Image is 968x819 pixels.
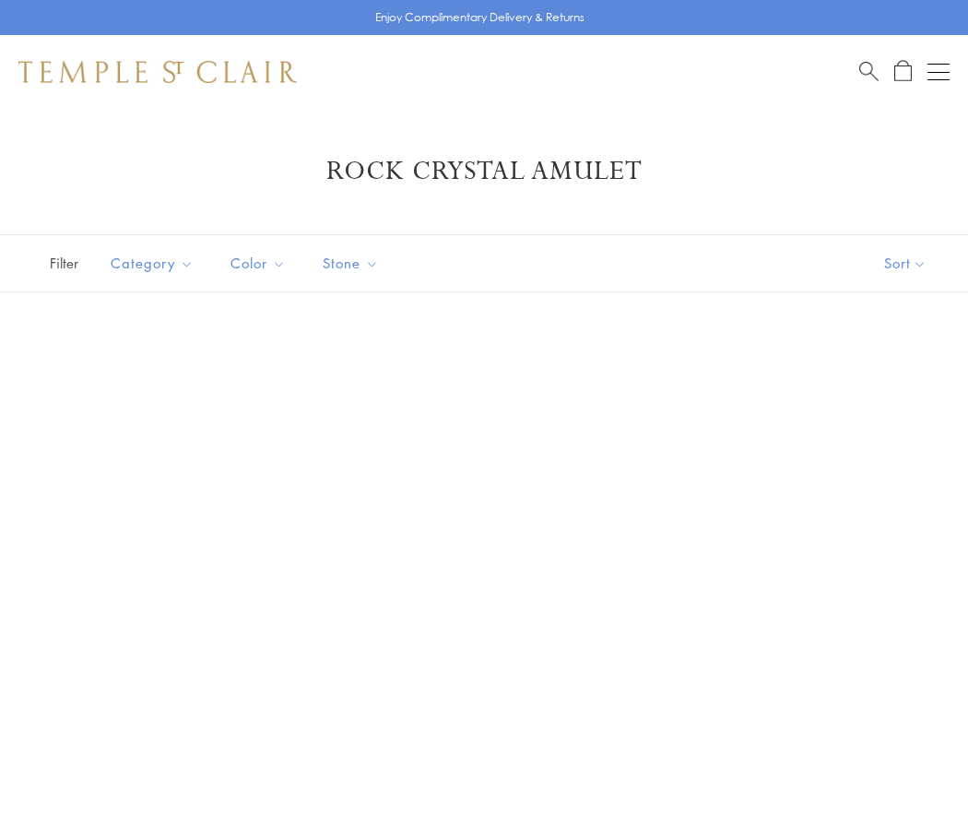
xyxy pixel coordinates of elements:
[97,243,207,284] button: Category
[101,252,207,275] span: Category
[859,60,879,83] a: Search
[309,243,393,284] button: Stone
[894,60,912,83] a: Open Shopping Bag
[221,252,300,275] span: Color
[217,243,300,284] button: Color
[927,61,950,83] button: Open navigation
[375,8,584,27] p: Enjoy Complimentary Delivery & Returns
[313,252,393,275] span: Stone
[843,235,968,291] button: Show sort by
[46,155,922,188] h1: Rock Crystal Amulet
[18,61,297,83] img: Temple St. Clair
